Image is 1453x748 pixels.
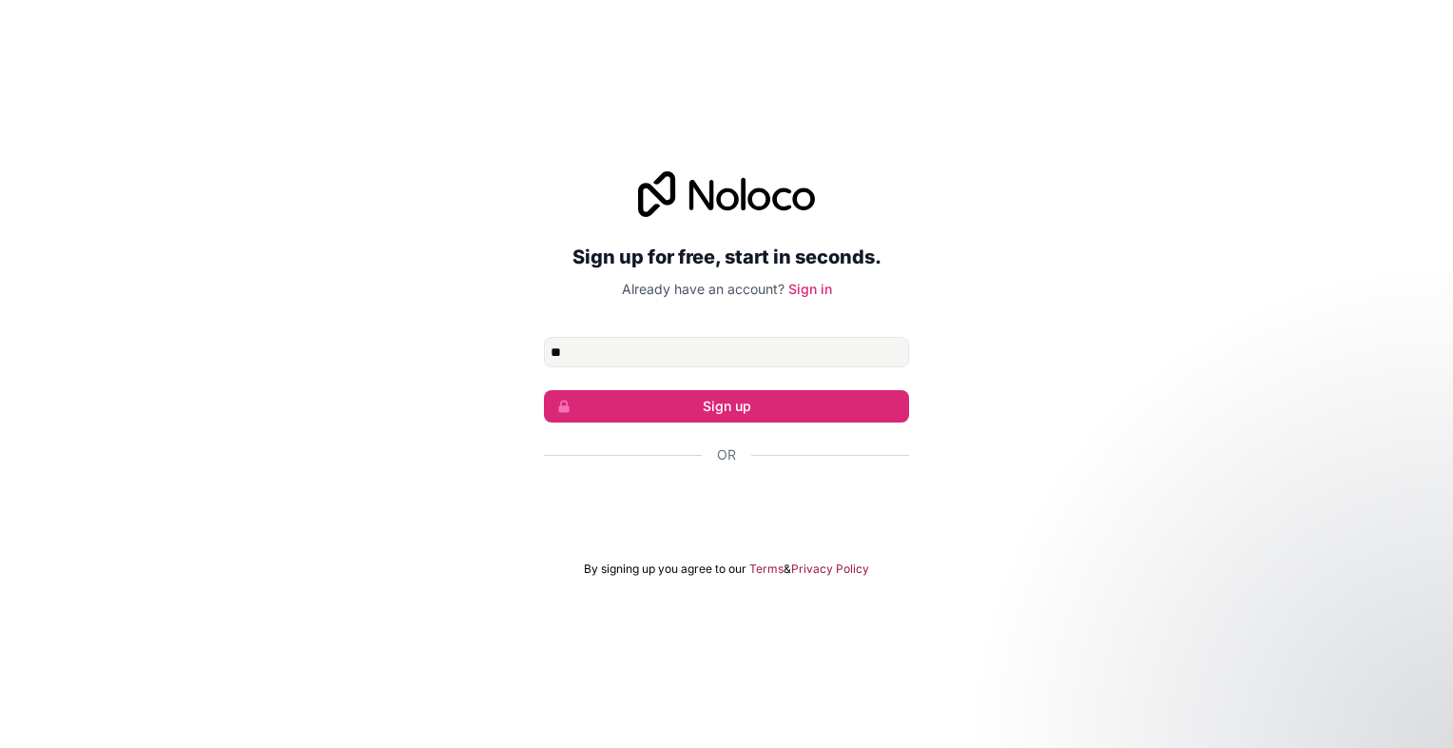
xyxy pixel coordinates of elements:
[788,281,832,297] a: Sign in
[791,561,869,577] a: Privacy Policy
[544,390,909,423] button: Sign up
[544,337,909,367] input: Email address
[534,485,919,527] iframe: Sign in with Google Button
[749,561,784,577] a: Terms
[544,240,909,274] h2: Sign up for free, start in seconds.
[584,561,746,577] span: By signing up you agree to our
[717,445,736,464] span: Or
[1073,605,1453,738] iframe: Intercom notifications message
[622,281,785,297] span: Already have an account?
[784,561,791,577] span: &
